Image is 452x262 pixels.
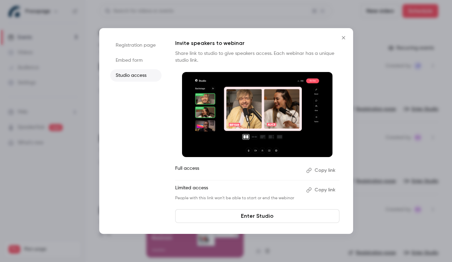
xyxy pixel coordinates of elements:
li: Embed form [110,54,162,67]
button: Copy link [304,184,339,195]
img: Invite speakers to webinar [182,72,333,157]
p: Full access [175,165,301,176]
a: Enter Studio [175,209,339,223]
button: Copy link [304,165,339,176]
p: Limited access [175,184,301,195]
li: Registration page [110,39,162,51]
p: Share link to studio to give speakers access. Each webinar has a unique studio link. [175,50,339,64]
button: Close [337,31,350,45]
p: People with this link won't be able to start or end the webinar [175,195,301,201]
li: Studio access [110,69,162,82]
p: Invite speakers to webinar [175,39,339,47]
